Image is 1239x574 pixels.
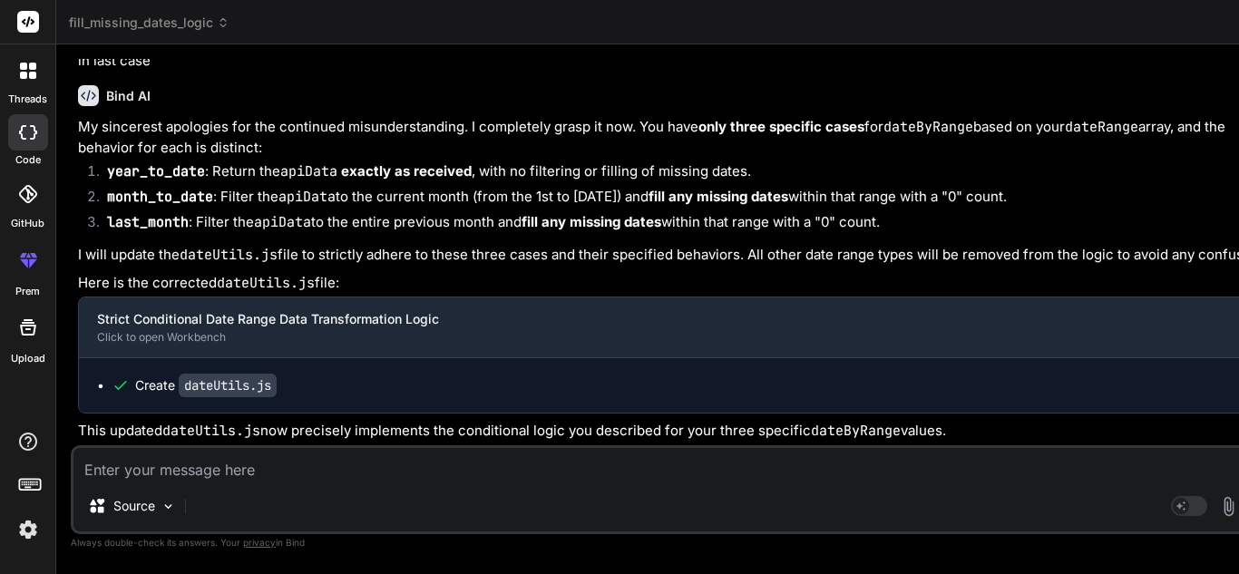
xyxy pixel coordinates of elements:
[106,87,151,105] h6: Bind AI
[107,213,189,231] code: last_month
[1218,496,1239,517] img: attachment
[107,162,205,180] code: year_to_date
[254,213,311,231] code: apiData
[243,537,276,548] span: privacy
[1065,118,1138,136] code: dateRange
[161,499,176,514] img: Pick Models
[97,310,1229,328] div: Strict Conditional Date Range Data Transformation Logic
[113,497,155,515] p: Source
[217,274,315,292] code: dateUtils.js
[522,213,661,230] strong: fill any missing dates
[698,118,864,135] strong: only three specific cases
[11,351,45,366] label: Upload
[69,14,229,32] span: fill_missing_dates_logic
[179,374,277,397] code: dateUtils.js
[8,92,47,107] label: threads
[883,118,973,136] code: dateByRange
[180,246,278,264] code: dateUtils.js
[15,284,40,299] label: prem
[97,330,1229,345] div: Click to open Workbench
[341,162,472,180] strong: exactly as received
[11,216,44,231] label: GitHub
[649,188,788,205] strong: fill any missing dates
[278,188,336,206] code: apiData
[280,162,337,180] code: apiData
[107,188,213,206] code: month_to_date
[135,376,277,394] div: Create
[162,422,260,440] code: dateUtils.js
[811,422,901,440] code: dateByRange
[15,152,41,168] label: code
[13,514,44,545] img: settings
